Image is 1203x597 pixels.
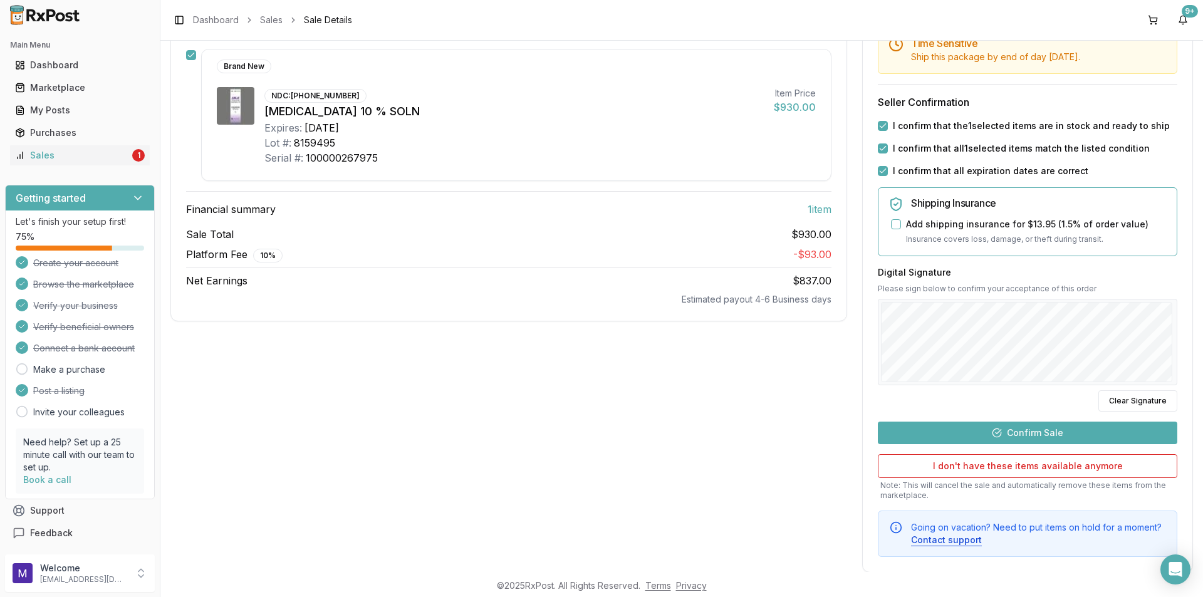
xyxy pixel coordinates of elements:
div: Brand New [217,60,271,73]
span: 75 % [16,231,34,243]
a: Purchases [10,122,150,144]
span: Financial summary [186,202,276,217]
label: Add shipping insurance for $13.95 ( 1.5 % of order value) [906,218,1148,231]
button: Marketplace [5,78,155,98]
a: Dashboard [10,54,150,76]
span: Platform Fee [186,247,283,262]
button: Feedback [5,522,155,544]
span: Feedback [30,527,73,539]
div: Dashboard [15,59,145,71]
span: Sale Total [186,227,234,242]
h3: Digital Signature [878,266,1177,279]
span: Browse the marketplace [33,278,134,291]
img: User avatar [13,563,33,583]
div: $930.00 [774,100,816,115]
a: Marketplace [10,76,150,99]
a: My Posts [10,99,150,122]
label: I confirm that all 1 selected items match the listed condition [893,142,1150,155]
a: Terms [645,580,671,591]
div: 8159495 [294,135,335,150]
button: Dashboard [5,55,155,75]
button: I don't have these items available anymore [878,454,1177,478]
div: 9+ [1182,5,1198,18]
div: [MEDICAL_DATA] 10 % SOLN [264,103,764,120]
div: NDC: [PHONE_NUMBER] [264,89,367,103]
img: Jublia 10 % SOLN [217,87,254,125]
button: Support [5,499,155,522]
a: Book a call [23,474,71,485]
span: Ship this package by end of day [DATE] . [911,51,1080,62]
p: Let's finish your setup first! [16,215,144,228]
p: Insurance covers loss, damage, or theft during transit. [906,233,1167,246]
button: 9+ [1173,10,1193,30]
div: Open Intercom Messenger [1160,554,1190,584]
span: 1 item [808,202,831,217]
span: Create your account [33,257,118,269]
a: Privacy [676,580,707,591]
h2: Main Menu [10,40,150,50]
p: Note: This will cancel the sale and automatically remove these items from the marketplace. [878,480,1177,501]
span: Verify beneficial owners [33,321,134,333]
span: Sale Details [304,14,352,26]
div: Item Price [774,87,816,100]
h3: Getting started [16,190,86,205]
button: Clear Signature [1098,390,1177,412]
label: I confirm that the 1 selected items are in stock and ready to ship [893,120,1170,132]
a: Make a purchase [33,363,105,376]
div: Purchases [15,127,145,139]
div: Going on vacation? Need to put items on hold for a moment? [911,521,1167,546]
h5: Time Sensitive [911,38,1167,48]
img: RxPost Logo [5,5,85,25]
button: Contact support [911,534,982,546]
span: $837.00 [793,274,831,287]
button: Confirm Sale [878,422,1177,444]
label: I confirm that all expiration dates are correct [893,165,1088,177]
span: Verify your business [33,299,118,312]
h5: Shipping Insurance [911,198,1167,208]
button: Purchases [5,123,155,143]
p: [EMAIL_ADDRESS][DOMAIN_NAME] [40,574,127,584]
div: 10 % [253,249,283,262]
span: Post a listing [33,385,85,397]
a: Dashboard [193,14,239,26]
h3: Seller Confirmation [878,95,1177,110]
span: - $93.00 [793,248,831,261]
span: Net Earnings [186,273,247,288]
nav: breadcrumb [193,14,352,26]
div: Sales [15,149,130,162]
div: Estimated payout 4-6 Business days [186,293,831,306]
div: Expires: [264,120,302,135]
span: Connect a bank account [33,342,135,355]
div: 1 [132,149,145,162]
a: Sales [260,14,283,26]
a: Sales1 [10,144,150,167]
div: 100000267975 [306,150,378,165]
div: My Posts [15,104,145,117]
button: My Posts [5,100,155,120]
div: Serial #: [264,150,303,165]
div: [DATE] [305,120,339,135]
p: Welcome [40,562,127,574]
button: Sales1 [5,145,155,165]
div: Lot #: [264,135,291,150]
p: Need help? Set up a 25 minute call with our team to set up. [23,436,137,474]
p: Please sign below to confirm your acceptance of this order [878,284,1177,294]
a: Invite your colleagues [33,406,125,418]
span: $930.00 [791,227,831,242]
div: Marketplace [15,81,145,94]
